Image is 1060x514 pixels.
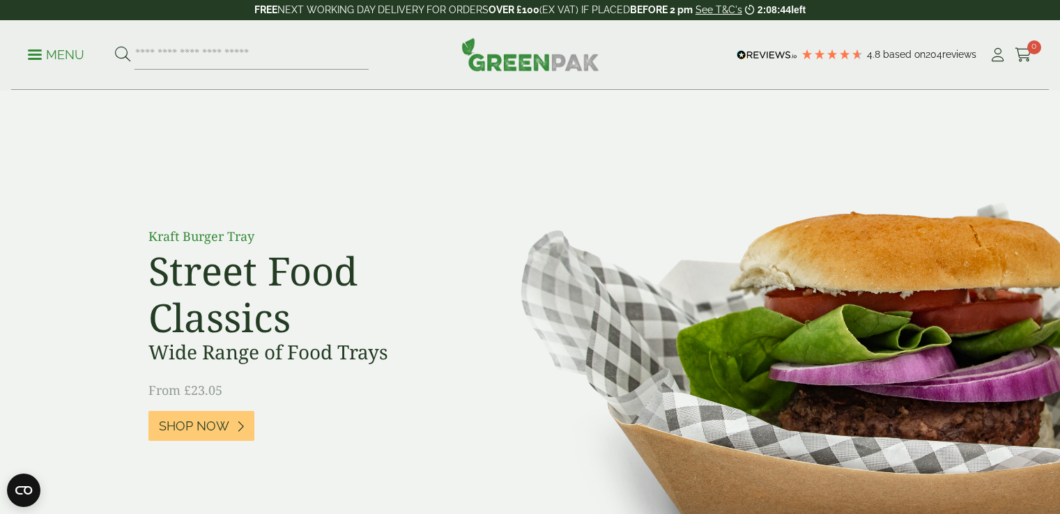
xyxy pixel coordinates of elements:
[801,48,863,61] div: 4.79 Stars
[159,419,229,434] span: Shop Now
[925,49,942,60] span: 204
[148,227,462,246] p: Kraft Burger Tray
[461,38,599,71] img: GreenPak Supplies
[942,49,976,60] span: reviews
[989,48,1006,62] i: My Account
[791,4,806,15] span: left
[148,247,462,341] h2: Street Food Classics
[758,4,791,15] span: 2:08:44
[28,47,84,61] a: Menu
[28,47,84,63] p: Menu
[630,4,693,15] strong: BEFORE 2 pm
[148,341,462,364] h3: Wide Range of Food Trays
[696,4,742,15] a: See T&C's
[867,49,883,60] span: 4.8
[254,4,277,15] strong: FREE
[489,4,539,15] strong: OVER £100
[148,411,254,441] a: Shop Now
[1015,48,1032,62] i: Cart
[7,474,40,507] button: Open CMP widget
[883,49,925,60] span: Based on
[1015,45,1032,65] a: 0
[1027,40,1041,54] span: 0
[148,382,222,398] span: From £23.05
[737,50,797,60] img: REVIEWS.io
